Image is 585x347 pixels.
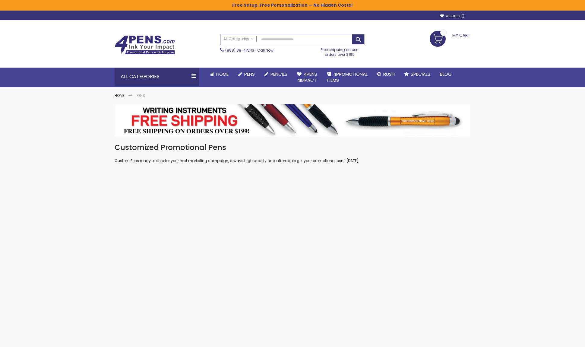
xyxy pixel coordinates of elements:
div: Custom Pens ready to ship for your next marketing campaign, always high quality and affordable ge... [115,143,470,164]
span: Pencils [270,71,287,77]
img: Pens [115,104,470,137]
span: Rush [383,71,395,77]
a: Pencils [260,68,292,81]
strong: Pens [137,93,145,98]
a: Wishlist [440,14,464,18]
a: Home [205,68,233,81]
a: All Categories [220,34,257,44]
span: 4Pens 4impact [297,71,317,83]
span: Specials [411,71,430,77]
a: 4Pens4impact [292,68,322,87]
a: Specials [400,68,435,81]
span: - Call Now! [225,48,274,53]
h1: Customized Promotional Pens [115,143,470,152]
a: Home [115,93,125,98]
div: Free shipping on pen orders over $199 [315,45,365,57]
span: Home [216,71,229,77]
span: 4PROMOTIONAL ITEMS [327,71,368,83]
div: All Categories [115,68,199,86]
a: Rush [372,68,400,81]
img: 4Pens Custom Pens and Promotional Products [115,35,175,55]
span: All Categories [223,37,254,41]
a: Pens [233,68,260,81]
a: 4PROMOTIONALITEMS [322,68,372,87]
a: (888) 88-4PENS [225,48,254,53]
a: Blog [435,68,457,81]
span: Blog [440,71,452,77]
span: Pens [244,71,255,77]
